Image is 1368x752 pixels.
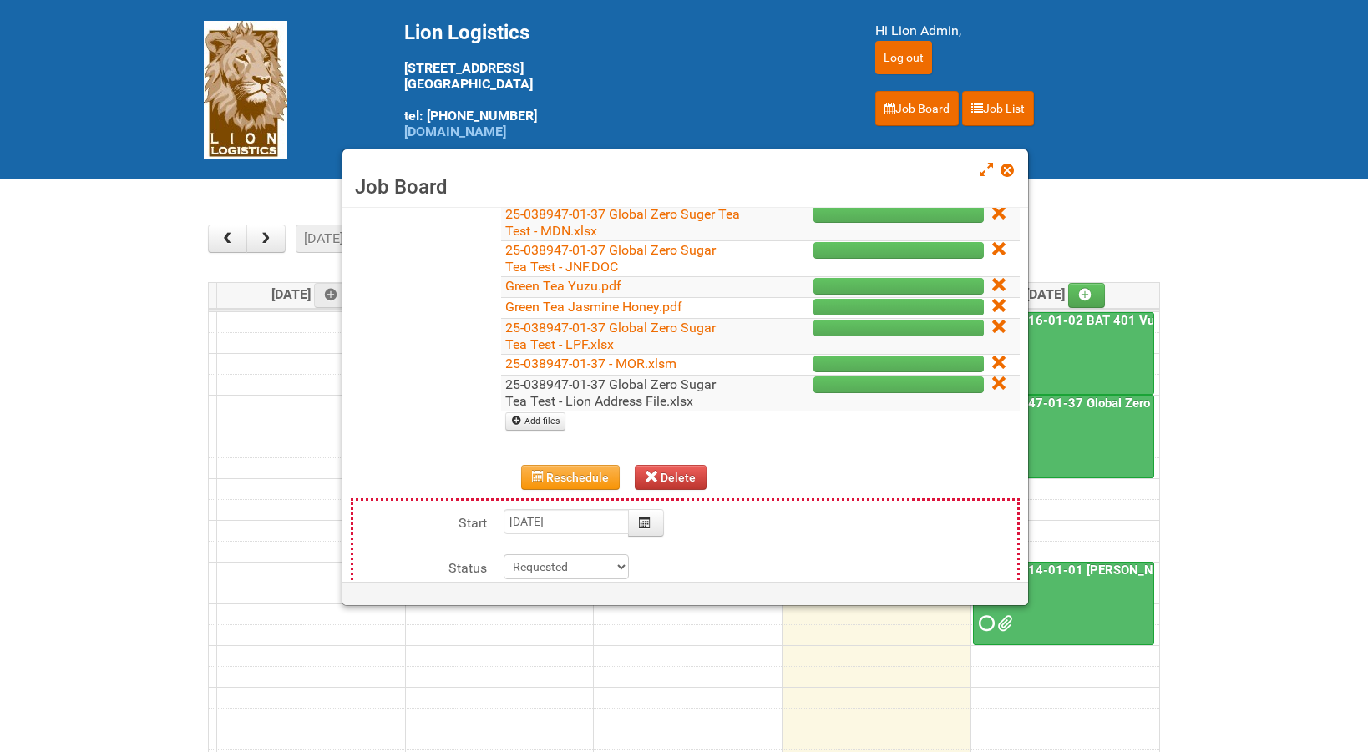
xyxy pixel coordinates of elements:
[975,563,1214,578] a: 25-050914-01-01 [PERSON_NAME] C&U
[314,283,351,308] a: Add an event
[505,242,716,275] a: 25-038947-01-37 Global Zero Sugar Tea Test - JNF.DOC
[505,412,566,431] a: Add files
[973,312,1155,396] a: 24-079516-01-02 BAT 401 Vuse Box RCT
[505,320,716,352] a: 25-038947-01-37 Global Zero Sugar Tea Test - LPF.xlsx
[505,376,716,409] a: 25-038947-01-37 Global Zero Sugar Tea Test - Lion Address File.xlsx
[404,21,529,44] span: Lion Logistics
[962,91,1034,126] a: Job List
[635,465,707,490] button: Delete
[628,509,665,537] button: Calendar
[505,356,676,371] a: 25-038947-01-37 - MOR.xlsm
[973,562,1155,645] a: 25-050914-01-01 [PERSON_NAME] C&U
[353,554,487,578] label: Status
[353,509,487,533] label: Start
[997,618,1009,629] span: MOR 25-050914-01-01 - Codes CDS.xlsm MOR 25-050914-01-01 - Code G.xlsm 25050914 Baxter Code SCD L...
[505,278,621,294] a: Green Tea Yuzu.pdf
[975,396,1240,411] a: 25-038947-01-37 Global Zero Sugar Tea Test
[355,174,1016,199] h3: Job Board
[505,206,740,239] a: 25-038947-01-37 Global Zero Suger Tea Test - MDN.xlsx
[875,91,959,126] a: Job Board
[979,618,991,629] span: Requested
[204,21,287,159] img: Lion Logistics
[505,299,682,315] a: Green Tea Jasmine Honey.pdf
[973,395,1155,478] a: 25-038947-01-37 Global Zero Sugar Tea Test
[875,41,932,74] input: Log out
[1026,286,1105,302] span: [DATE]
[875,21,1164,41] div: Hi Lion Admin,
[404,21,833,139] div: [STREET_ADDRESS] [GEOGRAPHIC_DATA] tel: [PHONE_NUMBER]
[1068,283,1105,308] a: Add an event
[296,225,352,253] button: [DATE]
[975,313,1224,328] a: 24-079516-01-02 BAT 401 Vuse Box RCT
[404,124,506,139] a: [DOMAIN_NAME]
[271,286,351,302] span: [DATE]
[521,465,621,490] button: Reschedule
[204,81,287,97] a: Lion Logistics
